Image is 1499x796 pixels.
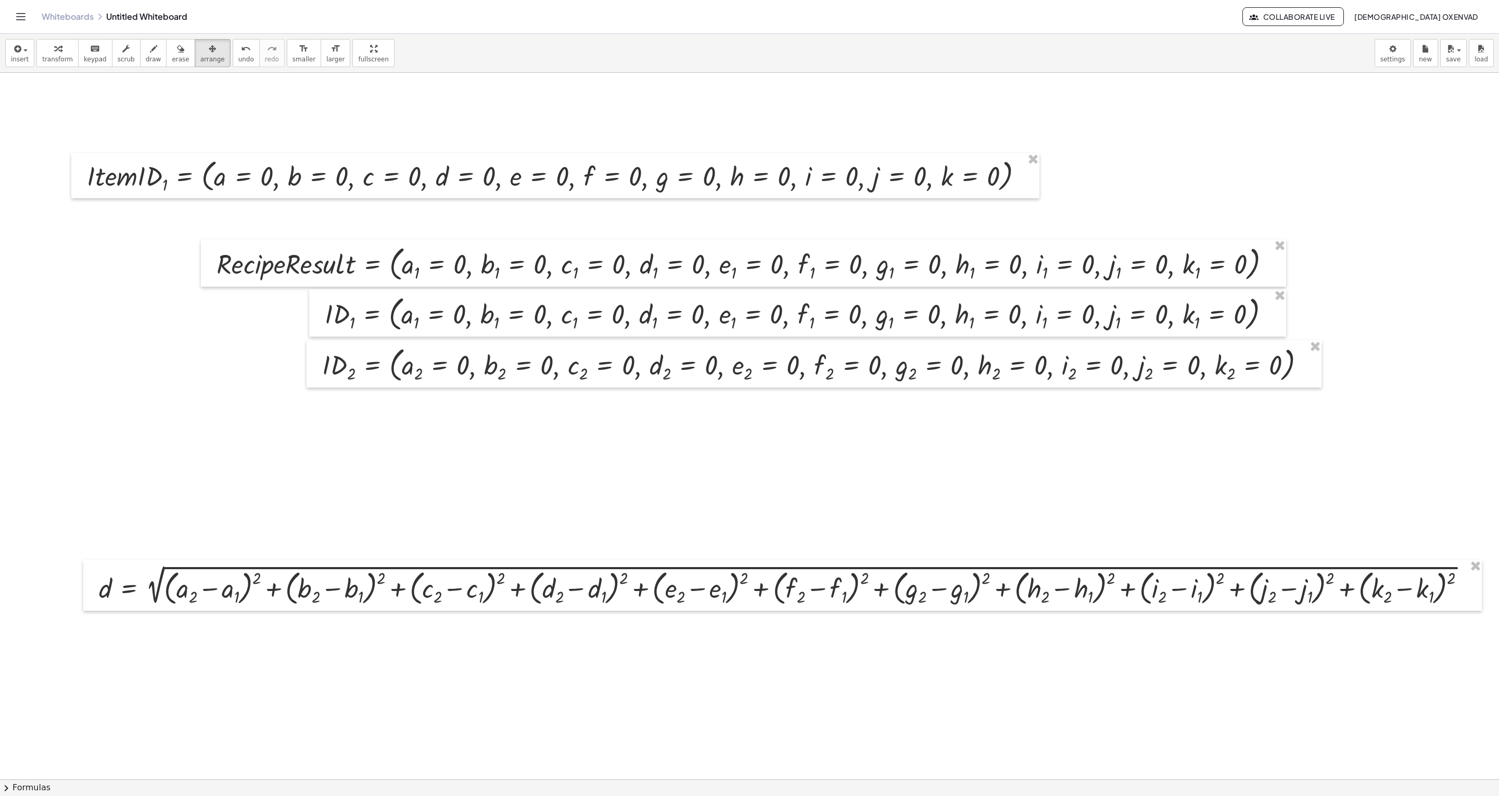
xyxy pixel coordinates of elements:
button: erase [166,39,195,67]
span: keypad [84,56,107,63]
span: scrub [118,56,135,63]
button: scrub [112,39,141,67]
button: Toggle navigation [12,8,29,25]
i: format_size [299,43,309,55]
button: fullscreen [352,39,394,67]
button: [DEMOGRAPHIC_DATA] oxenvad [1346,7,1487,26]
span: undo [238,56,254,63]
i: keyboard [90,43,100,55]
span: smaller [293,56,315,63]
button: insert [5,39,34,67]
button: format_sizelarger [321,39,350,67]
button: Collaborate Live [1242,7,1343,26]
button: keyboardkeypad [78,39,112,67]
span: arrange [200,56,225,63]
button: draw [140,39,167,67]
button: save [1440,39,1467,67]
button: format_sizesmaller [287,39,321,67]
button: load [1469,39,1494,67]
button: new [1413,39,1438,67]
span: transform [42,56,73,63]
span: load [1475,56,1488,63]
button: redoredo [259,39,285,67]
span: insert [11,56,29,63]
span: fullscreen [358,56,388,63]
span: settings [1380,56,1405,63]
span: new [1419,56,1432,63]
button: settings [1375,39,1411,67]
span: redo [265,56,279,63]
i: redo [267,43,277,55]
span: larger [326,56,345,63]
span: Collaborate Live [1251,12,1335,21]
button: transform [36,39,79,67]
i: undo [241,43,251,55]
span: erase [172,56,189,63]
span: [DEMOGRAPHIC_DATA] oxenvad [1354,12,1478,21]
i: format_size [331,43,340,55]
button: undoundo [233,39,260,67]
span: save [1446,56,1460,63]
span: draw [146,56,161,63]
a: Whiteboards [42,11,94,22]
button: arrange [195,39,231,67]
